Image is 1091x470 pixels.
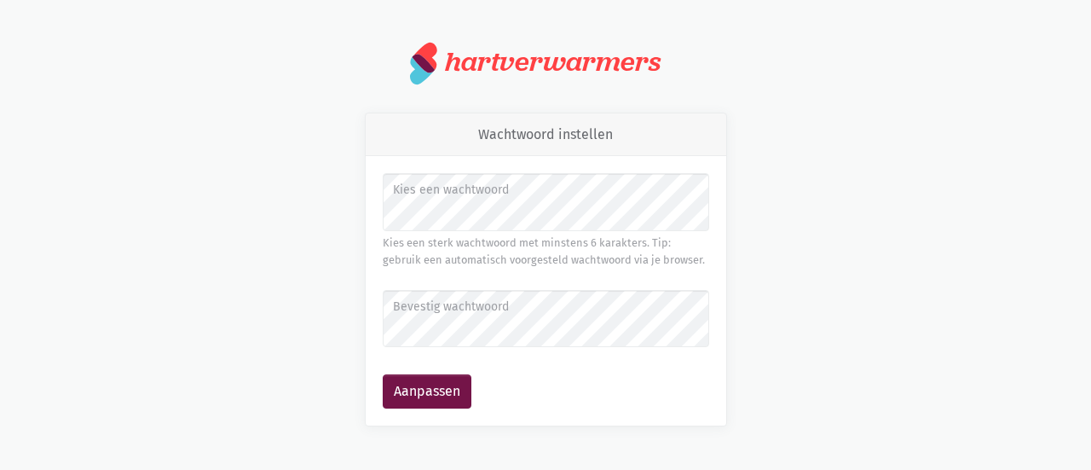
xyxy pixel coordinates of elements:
div: hartverwarmers [445,46,661,78]
div: Kies een sterk wachtwoord met minstens 6 karakters. Tip: gebruik een automatisch voorgesteld wach... [383,235,709,270]
button: Aanpassen [383,374,471,409]
form: Wachtwoord instellen [383,173,709,409]
label: Kies een wachtwoord [393,181,697,200]
a: hartverwarmers [410,41,681,85]
div: Wachtwoord instellen [366,113,726,157]
img: logo.svg [410,41,438,85]
label: Bevestig wachtwoord [393,298,697,316]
